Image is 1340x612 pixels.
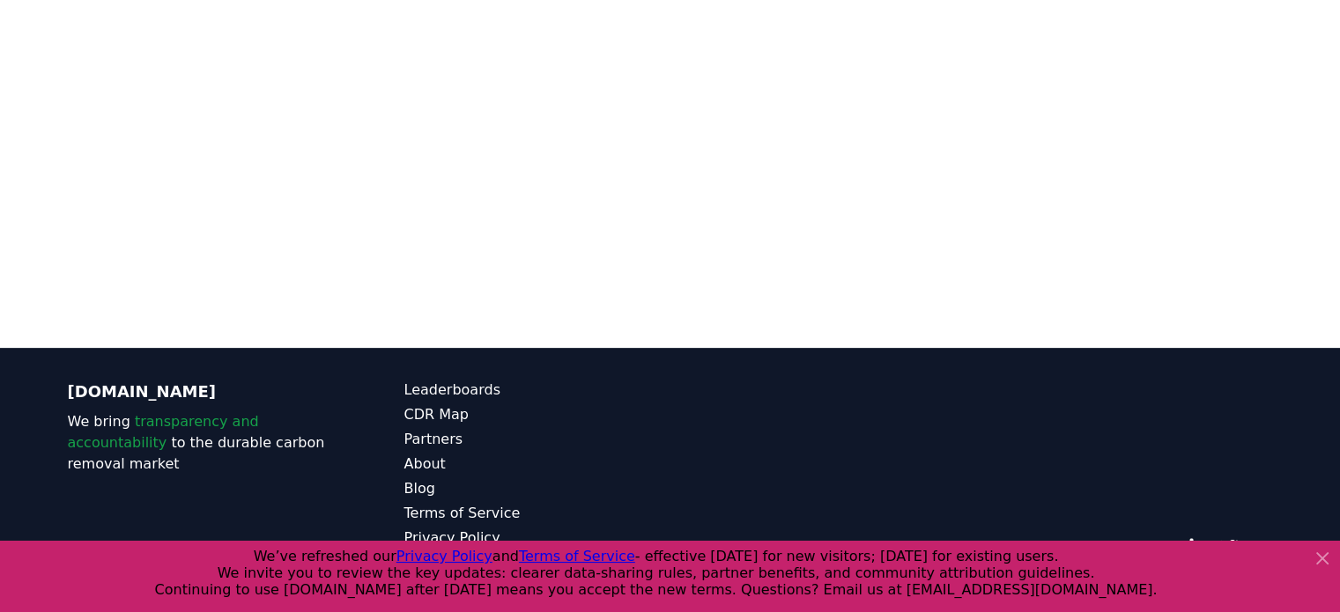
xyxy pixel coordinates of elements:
p: We bring to the durable carbon removal market [68,411,334,475]
a: Leaderboards [404,380,670,401]
a: Blog [404,478,670,499]
a: CDR Map [404,404,670,425]
a: Privacy Policy [404,527,670,549]
a: Partners [404,429,670,450]
p: [DOMAIN_NAME] [68,380,334,404]
a: About [404,453,670,475]
a: Twitter [1220,538,1238,556]
span: transparency and accountability [68,413,259,451]
a: LinkedIn [1188,538,1206,556]
a: Terms of Service [404,503,670,524]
